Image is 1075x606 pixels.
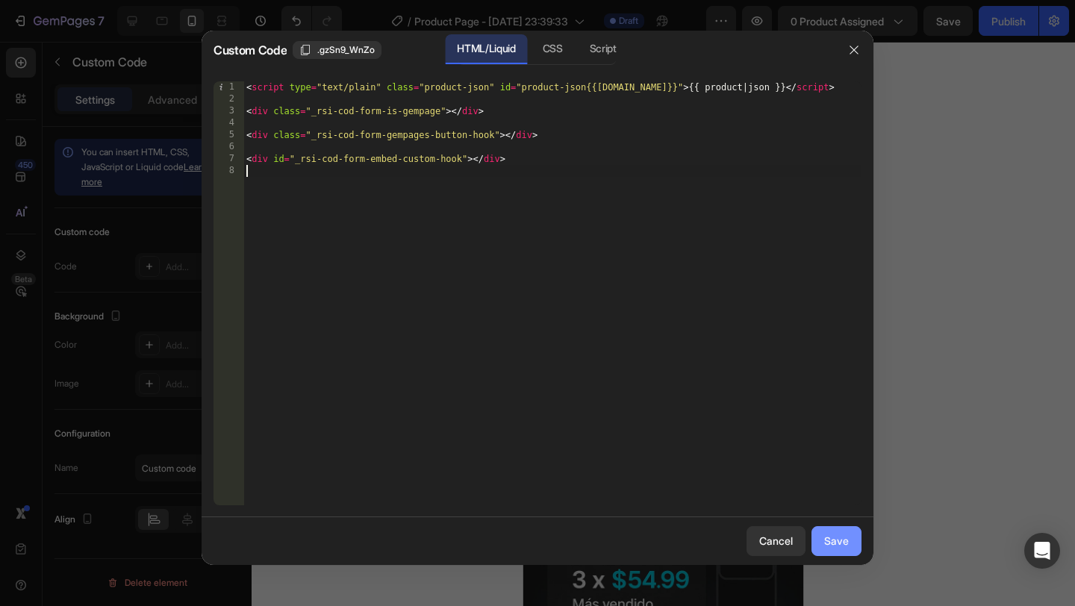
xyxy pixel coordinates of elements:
[445,34,527,64] div: HTML/Liquid
[747,526,806,556] button: Cancel
[19,226,82,240] div: Custom Code
[214,153,244,165] div: 7
[214,129,244,141] div: 5
[214,117,244,129] div: 4
[759,533,793,549] div: Cancel
[214,141,244,153] div: 6
[214,41,287,59] span: Custom Code
[578,34,629,64] div: Script
[531,34,575,64] div: CSS
[293,41,381,59] button: .gzSn9_WnZo
[317,43,375,57] span: .gzSn9_WnZo
[214,105,244,117] div: 3
[214,93,244,105] div: 2
[811,526,861,556] button: Save
[214,165,244,177] div: 8
[214,81,244,93] div: 1
[1024,533,1060,569] div: Open Intercom Messenger
[824,533,849,549] div: Save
